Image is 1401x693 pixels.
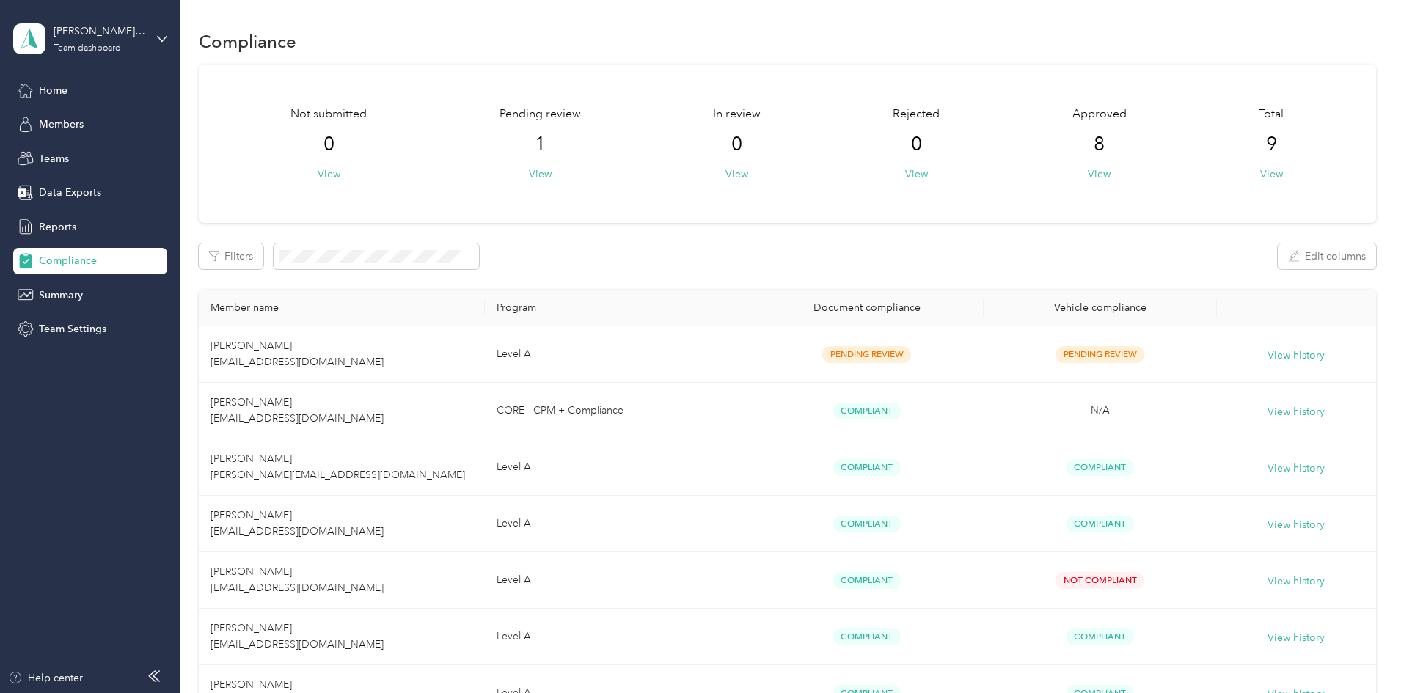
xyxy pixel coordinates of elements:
td: Level A [485,552,750,609]
span: Members [39,117,84,132]
button: View history [1268,517,1325,533]
span: Compliant [833,628,901,645]
span: 0 [323,133,334,156]
span: Teams [39,151,69,166]
th: Program [485,290,750,326]
span: [PERSON_NAME] [EMAIL_ADDRESS][DOMAIN_NAME] [211,396,384,425]
span: Compliant [1067,459,1134,476]
td: Level A [485,326,750,383]
span: Compliant [1067,516,1134,532]
button: View [905,166,928,182]
h1: Compliance [199,34,296,49]
td: Level A [485,439,750,496]
span: [PERSON_NAME] [EMAIL_ADDRESS][DOMAIN_NAME] [211,340,384,368]
span: Compliant [833,459,901,476]
span: N/A [1091,404,1110,417]
span: 1 [535,133,546,156]
div: [PERSON_NAME] Team [54,23,145,39]
div: Team dashboard [54,44,121,53]
button: View [529,166,552,182]
iframe: Everlance-gr Chat Button Frame [1319,611,1401,693]
span: Rejected [893,106,940,123]
span: Data Exports [39,185,101,200]
span: Team Settings [39,321,106,337]
span: Compliance [39,253,97,268]
div: Document compliance [762,301,972,314]
span: Reports [39,219,76,235]
span: Compliant [833,572,901,589]
button: View history [1268,348,1325,364]
td: Level A [485,609,750,665]
span: Pending review [500,106,581,123]
span: 9 [1266,133,1277,156]
span: Summary [39,287,83,303]
span: Compliant [833,516,901,532]
span: Compliant [1067,628,1134,645]
span: [PERSON_NAME] [EMAIL_ADDRESS][DOMAIN_NAME] [211,622,384,650]
td: Level A [485,496,750,552]
span: Pending Review [1056,346,1144,363]
span: Not Compliant [1056,572,1144,589]
span: 0 [911,133,922,156]
span: Not submitted [290,106,367,123]
button: View [1260,166,1283,182]
button: Edit columns [1278,243,1376,269]
span: 8 [1094,133,1105,156]
div: Vehicle compliance [995,301,1205,314]
button: View [725,166,748,182]
button: View history [1268,573,1325,590]
span: [PERSON_NAME] [EMAIL_ADDRESS][DOMAIN_NAME] [211,509,384,538]
button: Filters [199,243,263,269]
button: Help center [8,670,83,686]
span: Pending Review [822,346,911,363]
span: [PERSON_NAME] [PERSON_NAME][EMAIL_ADDRESS][DOMAIN_NAME] [211,452,465,481]
span: Compliant [833,403,901,419]
span: Approved [1072,106,1127,123]
button: View history [1268,630,1325,646]
button: View history [1268,404,1325,420]
span: Home [39,83,67,98]
button: View [1088,166,1111,182]
td: CORE - CPM + Compliance [485,383,750,439]
span: Total [1259,106,1284,123]
button: View history [1268,461,1325,477]
th: Member name [199,290,485,326]
span: 0 [731,133,742,156]
span: In review [713,106,761,123]
button: View [318,166,340,182]
span: [PERSON_NAME] [EMAIL_ADDRESS][DOMAIN_NAME] [211,565,384,594]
